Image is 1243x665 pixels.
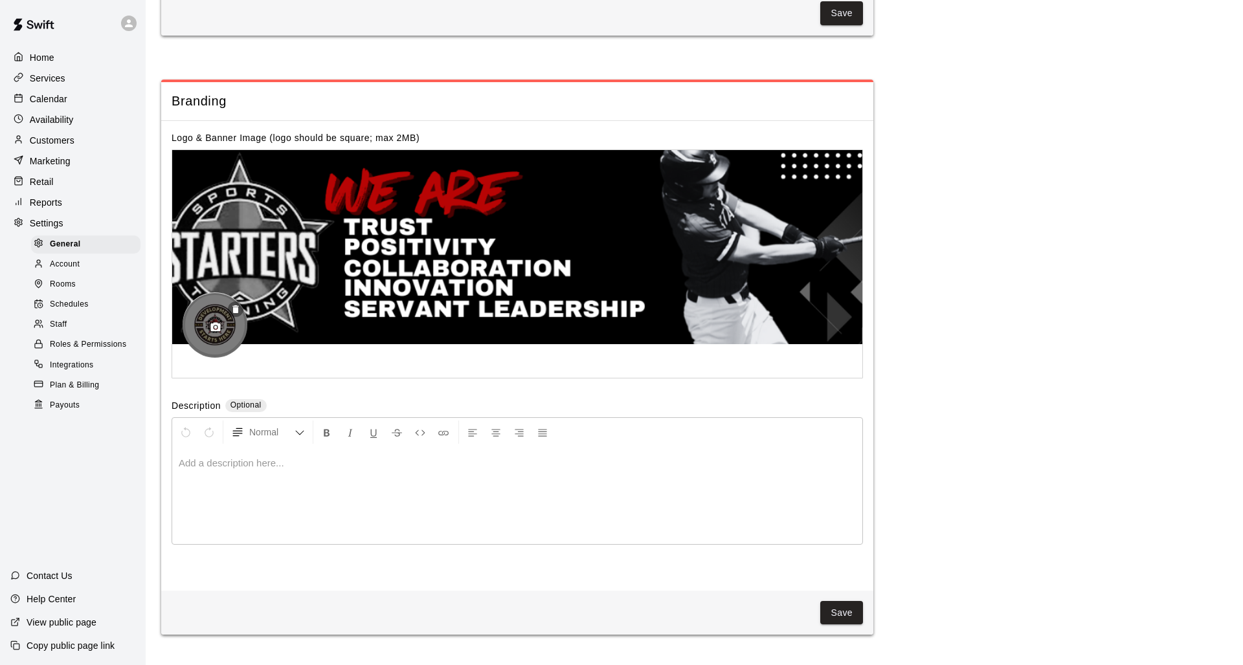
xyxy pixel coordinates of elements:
span: General [50,238,81,251]
span: Integrations [50,359,94,372]
p: Marketing [30,155,71,168]
span: Branding [172,93,863,110]
p: Availability [30,113,74,126]
button: Format Strikethrough [386,420,408,444]
button: Formatting Options [226,420,310,444]
div: Account [31,256,140,274]
a: Staff [31,315,146,335]
span: Rooms [50,278,76,291]
a: Calendar [10,89,135,109]
a: Retail [10,172,135,191]
button: Format Italics [339,420,361,444]
p: Settings [30,217,63,230]
a: Services [10,69,135,88]
button: Save [820,601,863,625]
p: Retail [30,175,54,188]
button: Insert Link [432,420,454,444]
button: Insert Code [409,420,431,444]
a: General [31,234,146,254]
span: Optional [230,400,262,409]
button: Right Align [508,420,530,444]
button: Format Underline [363,420,385,444]
p: Reports [30,196,62,209]
label: Logo & Banner Image (logo should be square; max 2MB) [172,133,420,143]
span: Payouts [50,399,80,412]
p: Customers [30,134,74,147]
p: Help Center [27,593,76,605]
a: Rooms [31,275,146,295]
span: Roles & Permissions [50,338,126,351]
a: Customers [10,131,135,150]
div: Integrations [31,356,140,375]
p: Calendar [30,93,67,105]
div: Rooms [31,276,140,294]
div: Payouts [31,397,140,415]
label: Description [172,399,221,414]
a: Marketing [10,151,135,171]
span: Account [50,258,80,271]
div: Staff [31,316,140,334]
button: Format Bold [316,420,338,444]
button: Undo [175,420,197,444]
button: Center Align [485,420,507,444]
span: Plan & Billing [50,379,99,392]
p: Contact Us [27,569,73,582]
div: Roles & Permissions [31,336,140,354]
a: Home [10,48,135,67]
a: Roles & Permissions [31,335,146,355]
a: Payouts [31,395,146,415]
a: Settings [10,213,135,233]
a: Integrations [31,355,146,375]
p: View public page [27,616,96,629]
a: Account [31,254,146,274]
a: Availability [10,110,135,129]
p: Services [30,72,65,85]
a: Reports [10,193,135,212]
span: Normal [249,426,295,439]
p: Copy public page link [27,639,115,652]
button: Left Align [462,420,484,444]
p: Home [30,51,54,64]
a: Schedules [31,295,146,315]
span: Staff [50,318,67,331]
button: Save [820,1,863,25]
div: Plan & Billing [31,376,140,395]
a: Plan & Billing [31,375,146,395]
div: General [31,235,140,254]
button: Justify Align [532,420,554,444]
div: Schedules [31,296,140,314]
span: Schedules [50,298,89,311]
button: Redo [198,420,220,444]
